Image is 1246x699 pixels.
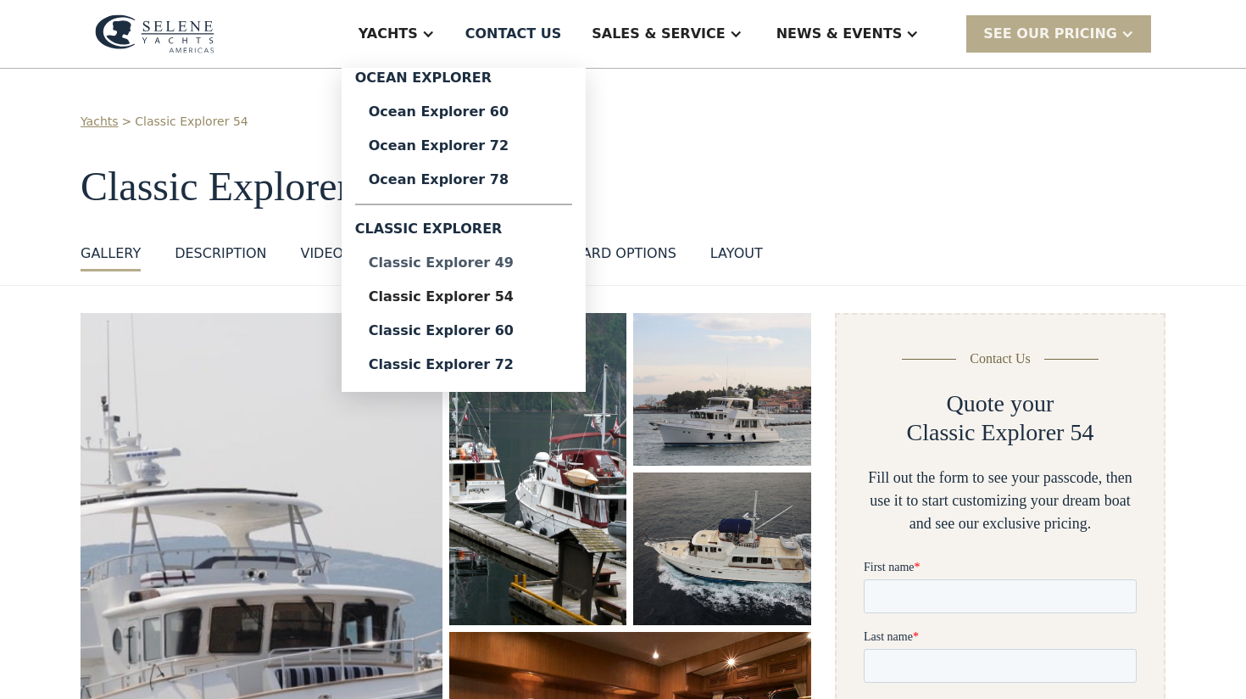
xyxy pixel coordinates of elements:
[970,349,1031,369] div: Contact Us
[81,165,1165,210] h1: Classic Explorer 54
[369,105,559,119] div: Ocean Explorer 60
[355,314,572,348] a: Classic Explorer 60
[966,15,1151,52] div: SEE Our Pricing
[175,243,266,271] a: DESCRIPTION
[369,173,559,187] div: Ocean Explorer 78
[537,243,676,271] a: standard options
[710,243,763,264] div: layout
[369,358,559,372] div: Classic Explorer 72
[122,113,132,131] div: >
[864,467,1137,535] div: Fill out the form to see your passcode, then use it to start customizing your dream boat and see ...
[947,389,1054,418] h2: Quote your
[81,243,141,271] a: GALLERY
[592,24,725,44] div: Sales & Service
[300,243,343,264] div: VIDEO
[449,313,626,625] a: open lightbox
[537,243,676,264] div: standard options
[369,324,559,338] div: Classic Explorer 60
[983,24,1117,44] div: SEE Our Pricing
[355,280,572,314] a: Classic Explorer 54
[633,313,811,466] img: 50 foot motor yacht
[95,14,214,53] img: logo
[633,473,811,625] a: open lightbox
[4,688,14,698] input: Yes, I’d like to receive SMS updates.Reply STOP to unsubscribe at any time.
[2,635,264,664] span: We respect your time - only the good stuff, never spam.
[135,113,248,131] a: Classic Explorer 54
[342,68,586,392] nav: Yachts
[359,24,418,44] div: Yachts
[369,256,559,270] div: Classic Explorer 49
[369,290,559,304] div: Classic Explorer 54
[355,212,572,246] div: Classic Explorer
[633,313,811,466] a: open lightbox
[776,24,903,44] div: News & EVENTS
[175,243,266,264] div: DESCRIPTION
[710,243,763,271] a: layout
[465,24,562,44] div: Contact US
[355,95,572,129] a: Ocean Explorer 60
[355,246,572,280] a: Classic Explorer 49
[355,163,572,197] a: Ocean Explorer 78
[633,473,811,625] img: 50 foot motor yacht
[369,139,559,153] div: Ocean Explorer 72
[907,418,1094,447] h2: Classic Explorer 54
[355,68,572,95] div: Ocean Explorer
[2,579,270,624] span: Tick the box below to receive occasional updates, exclusive offers, and VIP access via text message.
[449,313,626,625] img: 50 foot motor yacht
[81,243,141,264] div: GALLERY
[355,129,572,163] a: Ocean Explorer 72
[355,348,572,382] a: Classic Explorer 72
[81,113,119,131] a: Yachts
[300,243,343,271] a: VIDEO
